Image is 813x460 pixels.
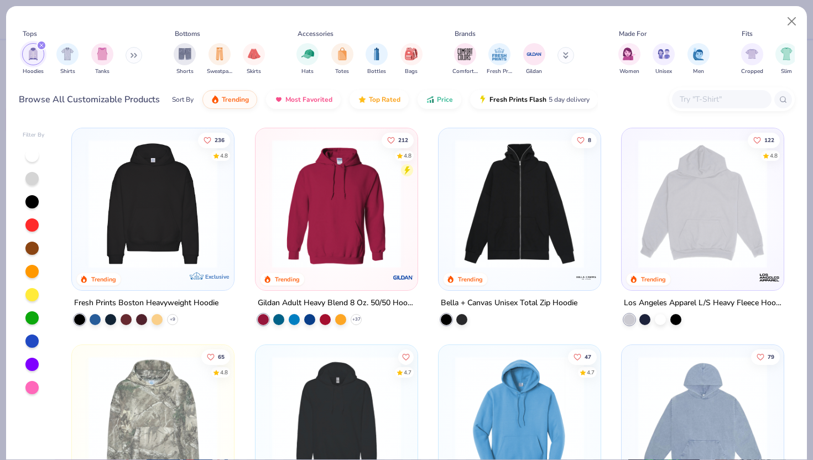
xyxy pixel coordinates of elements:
img: Men Image [692,48,705,60]
div: 4.8 [220,151,228,160]
button: filter button [174,43,196,76]
img: 6531d6c5-84f2-4e2d-81e4-76e2114e47c4 [633,139,773,268]
div: filter for Totes [331,43,353,76]
div: filter for Men [687,43,710,76]
div: Brands [455,29,476,39]
span: Top Rated [369,95,400,104]
span: 79 [768,354,774,360]
div: Fresh Prints Boston Heavyweight Hoodie [74,296,218,310]
span: Totes [335,67,349,76]
button: filter button [452,43,478,76]
button: filter button [523,43,545,76]
button: filter button [56,43,79,76]
span: Comfort Colors [452,67,478,76]
img: trending.gif [211,95,220,104]
img: Hats Image [301,48,314,60]
div: filter for Sweatpants [207,43,232,76]
button: Like [198,132,230,148]
button: filter button [331,43,353,76]
span: Men [693,67,704,76]
button: Like [398,349,413,365]
span: Bags [405,67,418,76]
img: Bella + Canvas logo [575,266,597,289]
div: Los Angeles Apparel L/S Heavy Fleece Hoodie Po 14 Oz [624,296,781,310]
img: Gildan logo [392,266,414,289]
span: Shirts [60,67,75,76]
div: filter for Hoodies [22,43,44,76]
img: most_fav.gif [274,95,283,104]
img: Totes Image [336,48,348,60]
span: 5 day delivery [549,93,590,106]
div: Bella + Canvas Unisex Total Zip Hoodie [441,296,577,310]
span: 212 [398,137,408,143]
img: b1a53f37-890a-4b9a-8962-a1b7c70e022e [450,139,590,268]
span: + 37 [352,316,360,323]
img: 1f5800f6-a563-4d51-95f6-628a9af9848e [590,139,729,268]
span: Gildan [526,67,542,76]
div: Tops [23,29,37,39]
button: filter button [687,43,710,76]
img: 91acfc32-fd48-4d6b-bdad-a4c1a30ac3fc [83,139,223,268]
div: Fits [742,29,753,39]
img: Gildan Image [526,46,543,62]
button: Close [781,11,802,32]
div: filter for Tanks [91,43,113,76]
img: 01756b78-01f6-4cc6-8d8a-3c30c1a0c8ac [267,139,406,268]
button: filter button [618,43,640,76]
span: Tanks [95,67,110,76]
div: Gildan Adult Heavy Blend 8 Oz. 50/50 Hooded Sweatshirt [258,296,415,310]
div: filter for Shorts [174,43,196,76]
img: Shirts Image [61,48,74,60]
button: filter button [400,43,423,76]
div: Accessories [298,29,333,39]
button: Most Favorited [266,90,341,109]
span: + 9 [170,316,175,323]
img: Sweatpants Image [213,48,226,60]
span: Bottles [367,67,386,76]
button: Price [418,90,461,109]
span: Trending [222,95,249,104]
img: TopRated.gif [358,95,367,104]
button: Trending [202,90,257,109]
div: 4.8 [770,151,778,160]
button: Top Rated [350,90,409,109]
button: filter button [653,43,675,76]
button: filter button [775,43,798,76]
div: Filter By [23,131,45,139]
img: Comfort Colors Image [457,46,473,62]
button: filter button [207,43,232,76]
span: Fresh Prints [487,67,512,76]
div: 4.7 [403,369,411,377]
span: Exclusive [206,273,230,280]
button: filter button [91,43,113,76]
button: filter button [741,43,763,76]
img: Cropped Image [746,48,758,60]
img: Slim Image [780,48,793,60]
button: filter button [487,43,512,76]
div: filter for Skirts [243,43,265,76]
img: Skirts Image [248,48,260,60]
span: Skirts [247,67,261,76]
div: Bottoms [175,29,200,39]
span: 236 [215,137,225,143]
div: filter for Shirts [56,43,79,76]
div: filter for Slim [775,43,798,76]
div: 4.8 [220,369,228,377]
img: flash.gif [478,95,487,104]
img: Hoodies Image [27,48,39,60]
img: Shorts Image [179,48,191,60]
button: Like [751,349,780,365]
div: filter for Gildan [523,43,545,76]
div: filter for Women [618,43,640,76]
img: Unisex Image [658,48,670,60]
span: Hoodies [23,67,44,76]
span: Shorts [176,67,194,76]
button: filter button [243,43,265,76]
input: Try "T-Shirt" [679,93,764,106]
div: 4.7 [587,369,595,377]
span: Unisex [655,67,672,76]
button: filter button [366,43,388,76]
span: Hats [301,67,314,76]
div: 4.8 [403,151,411,160]
div: filter for Comfort Colors [452,43,478,76]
